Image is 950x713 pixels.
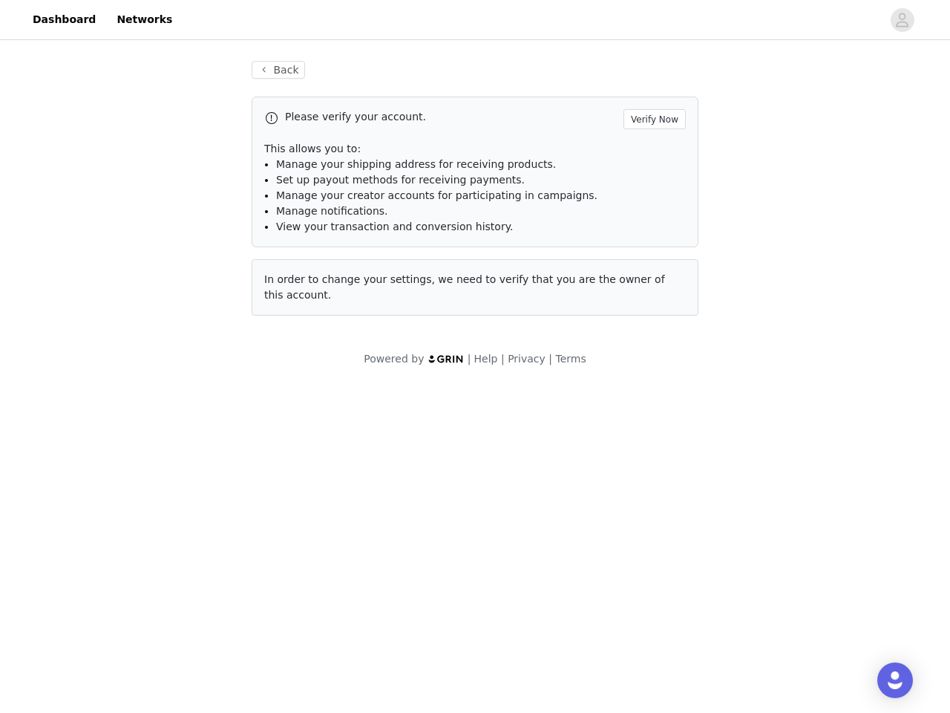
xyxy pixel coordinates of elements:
[501,353,505,365] span: |
[427,354,465,364] img: logo
[623,109,686,129] button: Verify Now
[285,109,617,125] p: Please verify your account.
[276,174,525,186] span: Set up payout methods for receiving payments.
[276,221,513,232] span: View your transaction and conversion history.
[276,158,556,170] span: Manage your shipping address for receiving products.
[108,3,181,36] a: Networks
[555,353,586,365] a: Terms
[895,8,909,32] div: avatar
[364,353,424,365] span: Powered by
[468,353,471,365] span: |
[548,353,552,365] span: |
[474,353,498,365] a: Help
[276,189,597,201] span: Manage your creator accounts for participating in campaigns.
[264,273,665,301] span: In order to change your settings, we need to verify that you are the owner of this account.
[264,141,686,157] p: This allows you to:
[877,662,913,698] div: Open Intercom Messenger
[276,205,388,217] span: Manage notifications.
[24,3,105,36] a: Dashboard
[508,353,546,365] a: Privacy
[252,61,305,79] button: Back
